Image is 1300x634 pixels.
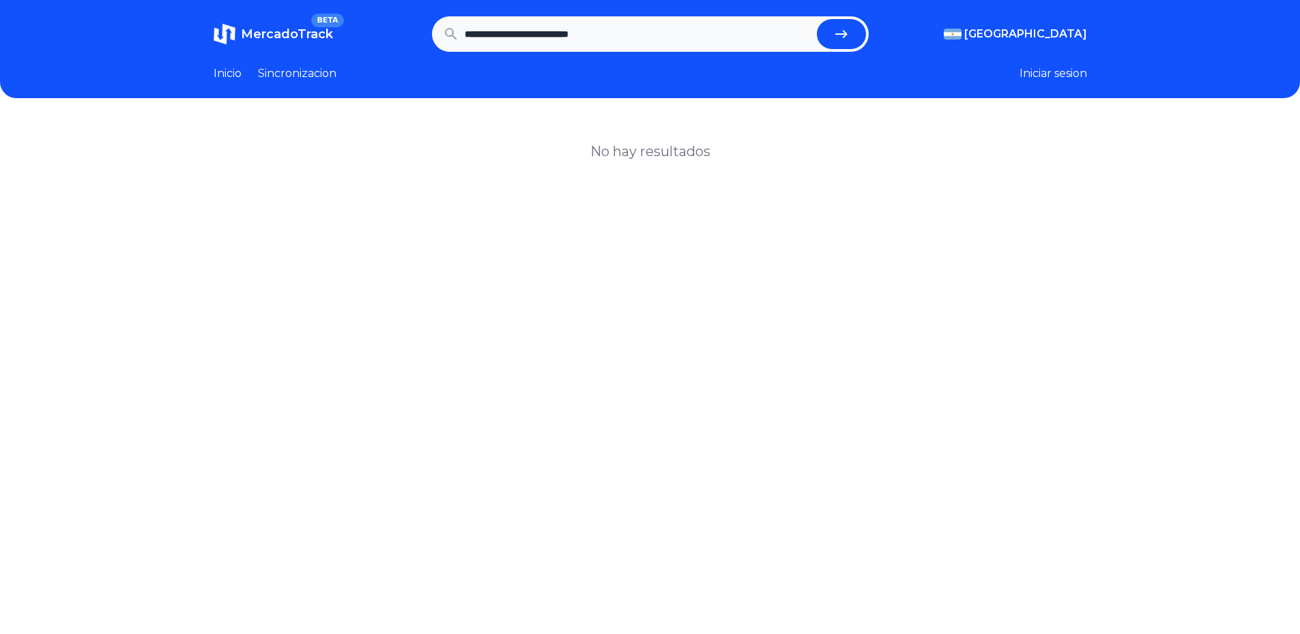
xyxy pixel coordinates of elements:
[258,65,336,82] a: Sincronizacion
[964,26,1087,42] span: [GEOGRAPHIC_DATA]
[944,26,1087,42] button: [GEOGRAPHIC_DATA]
[944,29,962,40] img: Argentina
[214,23,333,45] a: MercadoTrackBETA
[1020,65,1087,82] button: Iniciar sesion
[590,142,710,161] h1: No hay resultados
[214,65,242,82] a: Inicio
[214,23,235,45] img: MercadoTrack
[241,27,333,42] span: MercadoTrack
[311,14,343,27] span: BETA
